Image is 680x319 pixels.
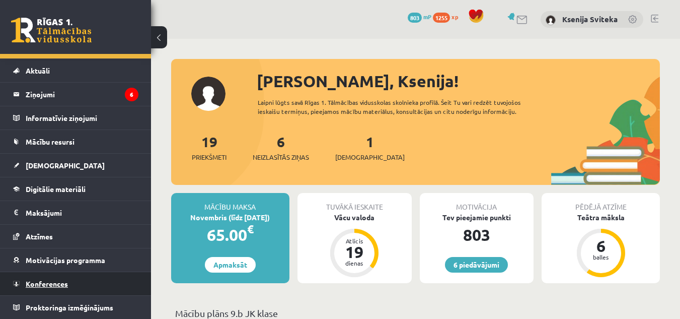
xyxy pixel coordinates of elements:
span: Priekšmeti [192,152,226,162]
a: Motivācijas programma [13,248,138,272]
a: 6 piedāvājumi [445,257,508,273]
span: Mācību resursi [26,137,74,146]
a: Mācību resursi [13,130,138,153]
div: 6 [586,238,616,254]
a: Rīgas 1. Tālmācības vidusskola [11,18,92,43]
div: 65.00 [171,223,289,247]
div: Mācību maksa [171,193,289,212]
a: 1255 xp [433,13,463,21]
span: 1255 [433,13,450,23]
a: Konferences [13,272,138,295]
a: Digitālie materiāli [13,177,138,201]
div: Novembris (līdz [DATE]) [171,212,289,223]
img: Ksenija Sviteka [546,15,556,25]
div: Atlicis [339,238,369,244]
a: Informatīvie ziņojumi [13,106,138,130]
a: 1[DEMOGRAPHIC_DATA] [335,133,405,162]
div: Tev pieejamie punkti [420,212,534,223]
a: Vācu valoda Atlicis 19 dienas [297,212,412,279]
a: 19Priekšmeti [192,133,226,162]
span: Proktoringa izmēģinājums [26,303,113,312]
span: Konferences [26,279,68,288]
span: € [247,222,254,236]
a: Teātra māksla 6 balles [542,212,660,279]
a: Ksenija Sviteka [562,14,618,24]
div: balles [586,254,616,260]
a: Apmaksāt [205,257,256,273]
div: 803 [420,223,534,247]
a: Ziņojumi6 [13,83,138,106]
span: Atzīmes [26,232,53,241]
a: Aktuāli [13,59,138,82]
span: mP [423,13,431,21]
span: Neizlasītās ziņas [253,152,309,162]
div: 19 [339,244,369,260]
div: Tuvākā ieskaite [297,193,412,212]
a: Maksājumi [13,201,138,224]
span: xp [451,13,458,21]
span: 803 [408,13,422,23]
legend: Informatīvie ziņojumi [26,106,138,130]
div: Teātra māksla [542,212,660,223]
legend: Ziņojumi [26,83,138,106]
div: Motivācija [420,193,534,212]
a: Atzīmes [13,225,138,248]
div: [PERSON_NAME], Ksenija! [257,69,660,93]
div: dienas [339,260,369,266]
a: 6Neizlasītās ziņas [253,133,309,162]
a: 803 mP [408,13,431,21]
span: [DEMOGRAPHIC_DATA] [26,161,105,170]
span: Motivācijas programma [26,256,105,265]
a: [DEMOGRAPHIC_DATA] [13,154,138,177]
i: 6 [125,88,138,101]
span: Aktuāli [26,66,50,75]
span: [DEMOGRAPHIC_DATA] [335,152,405,162]
a: Proktoringa izmēģinājums [13,296,138,319]
div: Vācu valoda [297,212,412,223]
div: Laipni lūgts savā Rīgas 1. Tālmācības vidusskolas skolnieka profilā. Šeit Tu vari redzēt tuvojošo... [258,98,551,116]
div: Pēdējā atzīme [542,193,660,212]
legend: Maksājumi [26,201,138,224]
span: Digitālie materiāli [26,184,86,194]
